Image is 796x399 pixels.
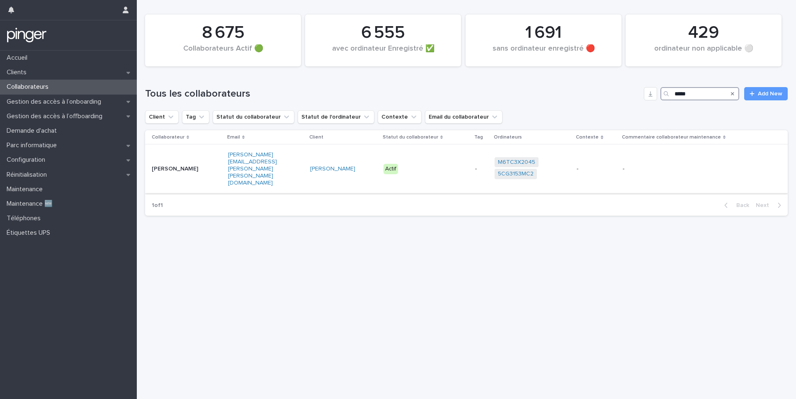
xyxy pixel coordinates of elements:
[319,22,447,43] div: 6 555
[3,229,57,237] p: Étiquettes UPS
[145,195,170,216] p: 1 of 1
[640,44,767,62] div: ordinateur non applicable ⚪
[480,44,607,62] div: sans ordinateur enregistré 🔴
[756,202,774,208] span: Next
[498,159,535,166] a: M6TC3X2045
[3,141,63,149] p: Parc informatique
[152,165,204,173] p: [PERSON_NAME]
[3,112,109,120] p: Gestion des accès à l’offboarding
[182,110,209,124] button: Tag
[640,22,767,43] div: 429
[378,110,422,124] button: Contexte
[3,214,47,222] p: Téléphones
[227,133,240,142] p: Email
[383,164,398,174] div: Actif
[145,145,788,193] tr: [PERSON_NAME][PERSON_NAME][EMAIL_ADDRESS][PERSON_NAME][PERSON_NAME][DOMAIN_NAME][PERSON_NAME] Act...
[731,202,749,208] span: Back
[3,98,108,106] p: Gestion des accès à l’onboarding
[474,133,483,142] p: Tag
[494,133,522,142] p: Ordinateurs
[298,110,374,124] button: Statut de l'ordinateur
[498,170,534,178] a: 5CG3153MC2
[758,91,782,97] span: Add New
[425,110,502,124] button: Email du collaborateur
[309,133,323,142] p: Client
[383,133,438,142] p: Statut du collaborateur
[319,44,447,62] div: avec ordinateur Enregistré ✅
[145,88,641,100] h1: Tous les collaborateurs
[152,133,184,142] p: Collaborateur
[3,68,33,76] p: Clients
[718,202,752,209] button: Back
[744,87,788,100] a: Add New
[3,171,53,179] p: Réinitialisation
[310,165,355,173] a: [PERSON_NAME]
[622,133,721,142] p: Commentaire collaborateur maintenance
[480,22,607,43] div: 1 691
[3,83,55,91] p: Collaborateurs
[3,200,59,208] p: Maintenance 🆕
[145,110,179,124] button: Client
[3,127,63,135] p: Demande d'achat
[475,165,488,173] p: -
[228,152,277,185] a: [PERSON_NAME][EMAIL_ADDRESS][PERSON_NAME][PERSON_NAME][DOMAIN_NAME]
[159,44,287,62] div: Collaborateurs Actif 🟢
[576,133,599,142] p: Contexte
[623,165,726,173] p: -
[3,54,34,62] p: Accueil
[3,156,52,164] p: Configuration
[213,110,294,124] button: Statut du collaborateur
[7,27,47,44] img: mTgBEunGTSyRkCgitkcU
[159,22,287,43] div: 8 675
[660,87,739,100] input: Search
[752,202,788,209] button: Next
[577,165,616,173] p: -
[3,185,49,193] p: Maintenance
